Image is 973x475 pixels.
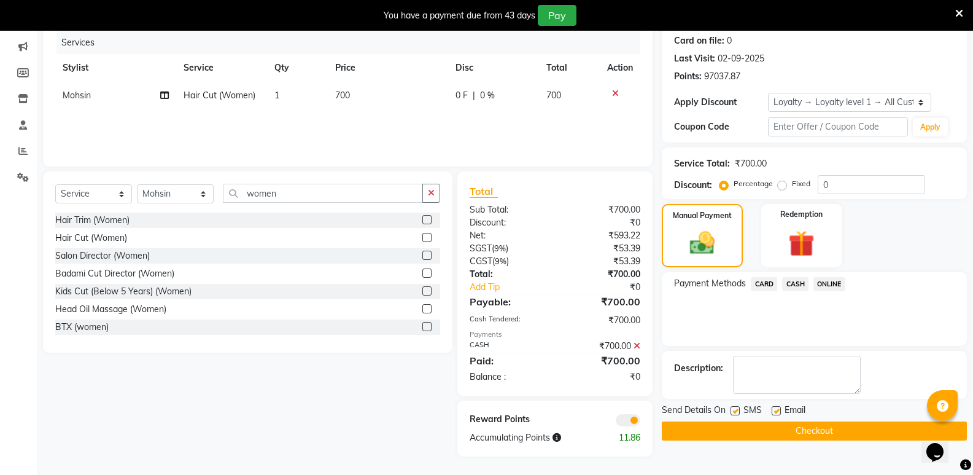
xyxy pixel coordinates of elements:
[223,184,423,203] input: Search or Scan
[539,54,600,82] th: Total
[460,281,571,294] a: Add Tip
[460,229,555,242] div: Net:
[555,294,649,309] div: ₹700.00
[674,52,715,65] div: Last Visit:
[662,422,967,441] button: Checkout
[460,314,555,327] div: Cash Tendered:
[473,89,475,102] span: |
[470,256,492,267] span: CGST
[727,34,732,47] div: 0
[674,120,767,133] div: Coupon Code
[63,90,91,101] span: Mohsin
[674,34,724,47] div: Card on file:
[600,54,640,82] th: Action
[555,255,649,268] div: ₹53.39
[55,321,109,334] div: BTX (women)
[780,209,823,220] label: Redemption
[460,216,555,229] div: Discount:
[674,96,767,109] div: Apply Discount
[785,404,805,419] span: Email
[743,404,762,419] span: SMS
[555,268,649,281] div: ₹700.00
[455,89,468,102] span: 0 F
[176,54,267,82] th: Service
[674,179,712,192] div: Discount:
[555,353,649,368] div: ₹700.00
[673,210,732,221] label: Manual Payment
[460,203,555,216] div: Sub Total:
[460,340,555,353] div: CASH
[768,117,908,136] input: Enter Offer / Coupon Code
[55,249,150,262] div: Salon Director (Women)
[480,89,495,102] span: 0 %
[813,277,845,291] span: ONLINE
[662,404,726,419] span: Send Details On
[792,178,810,189] label: Fixed
[460,413,555,426] div: Reward Points
[555,314,649,327] div: ₹700.00
[913,118,948,136] button: Apply
[470,243,492,254] span: SGST
[555,216,649,229] div: ₹0
[470,329,640,340] div: Payments
[55,54,176,82] th: Stylist
[674,157,730,170] div: Service Total:
[735,157,767,170] div: ₹700.00
[55,232,127,245] div: Hair Cut (Women)
[751,277,777,291] span: CARD
[55,214,130,227] div: Hair Trim (Women)
[734,178,773,189] label: Percentage
[718,52,764,65] div: 02-09-2025
[448,54,539,82] th: Disc
[674,277,746,290] span: Payment Methods
[571,281,649,294] div: ₹0
[460,294,555,309] div: Payable:
[184,90,255,101] span: Hair Cut (Women)
[780,227,823,260] img: _gift.svg
[495,256,506,266] span: 9%
[460,371,555,383] div: Balance :
[555,242,649,255] div: ₹53.39
[555,340,649,353] div: ₹700.00
[55,303,166,316] div: Head Oil Massage (Women)
[555,371,649,383] div: ₹0
[384,9,535,22] div: You have a payment due from 43 days
[460,431,602,444] div: Accumulating Points
[682,229,723,257] img: _cash.svg
[538,5,576,26] button: Pay
[602,431,649,444] div: 11.86
[494,243,506,253] span: 9%
[674,362,723,375] div: Description:
[274,90,279,101] span: 1
[470,185,498,198] span: Total
[460,255,555,268] div: ( )
[328,54,449,82] th: Price
[55,267,174,280] div: Badami Cut Director (Women)
[704,70,740,83] div: 97037.87
[674,70,702,83] div: Points:
[782,277,808,291] span: CASH
[335,90,350,101] span: 700
[555,203,649,216] div: ₹700.00
[460,268,555,281] div: Total:
[460,242,555,255] div: ( )
[555,229,649,242] div: ₹593.22
[56,31,649,54] div: Services
[546,90,561,101] span: 700
[460,353,555,368] div: Paid:
[921,426,961,463] iframe: chat widget
[55,285,192,298] div: Kids Cut (Below 5 Years) (Women)
[267,54,328,82] th: Qty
